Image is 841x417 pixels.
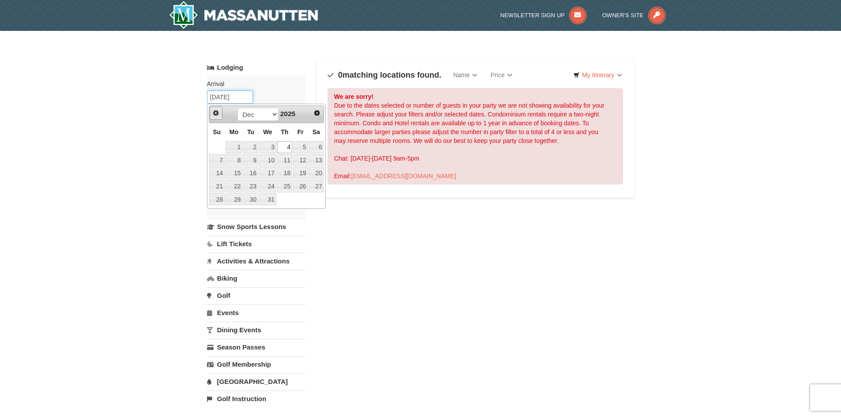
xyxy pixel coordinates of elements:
a: 20 [309,167,324,180]
span: Newsletter Sign Up [500,12,565,19]
label: Arrival [207,79,299,88]
a: 9 [243,154,258,166]
a: 11 [277,154,292,166]
a: 15 [226,167,242,180]
a: Snow Sports Lessons [207,218,305,235]
a: 31 [259,193,276,206]
a: 17 [259,167,276,180]
a: Name [447,66,484,84]
a: Price [484,66,519,84]
span: Thursday [281,128,288,135]
a: 24 [259,180,276,192]
a: 29 [226,193,242,206]
span: Next [313,109,321,116]
a: Activities & Attractions [207,253,305,269]
span: Monday [230,128,238,135]
a: Newsletter Sign Up [500,12,587,19]
a: [GEOGRAPHIC_DATA] [207,373,305,390]
a: Massanutten Resort [169,1,318,29]
span: Sunday [213,128,221,135]
a: 2 [243,141,258,154]
a: 22 [226,180,242,192]
a: Events [207,304,305,321]
span: 0 [338,71,343,79]
img: Massanutten Resort Logo [169,1,318,29]
a: 28 [209,193,225,206]
span: Tuesday [247,128,254,135]
a: Dining Events [207,322,305,338]
a: Lodging [207,60,305,75]
a: Golf [207,287,305,304]
a: Prev [210,106,223,120]
div: Due to the dates selected or number of guests in your party we are not showing availability for y... [328,88,623,184]
span: Friday [298,128,304,135]
a: 21 [209,180,225,192]
a: 4 [277,141,292,154]
a: [EMAIL_ADDRESS][DOMAIN_NAME] [351,173,456,180]
a: 5 [293,141,308,154]
a: 19 [293,167,308,180]
a: 6 [309,141,324,154]
a: 8 [226,154,242,166]
span: Prev [212,109,219,116]
a: Lift Tickets [207,236,305,252]
strong: We are sorry! [334,93,373,100]
a: Biking [207,270,305,286]
a: 27 [309,180,324,192]
span: 2025 [280,110,295,117]
a: 30 [243,193,258,206]
a: My Itinerary [568,68,627,82]
a: Next [311,107,323,119]
a: 1 [226,141,242,154]
h4: matching locations found. [328,71,441,79]
a: 23 [243,180,258,192]
span: Owner's Site [602,12,644,19]
a: 13 [309,154,324,166]
a: Golf Membership [207,356,305,372]
a: Season Passes [207,339,305,355]
span: Wednesday [263,128,272,135]
a: 14 [209,167,225,180]
a: 26 [293,180,308,192]
a: 12 [293,154,308,166]
a: 3 [259,141,276,154]
a: Golf Instruction [207,391,305,407]
a: 10 [259,154,276,166]
span: Saturday [313,128,320,135]
a: 16 [243,167,258,180]
a: 25 [277,180,292,192]
a: 7 [209,154,225,166]
a: 18 [277,167,292,180]
a: Owner's Site [602,12,666,19]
